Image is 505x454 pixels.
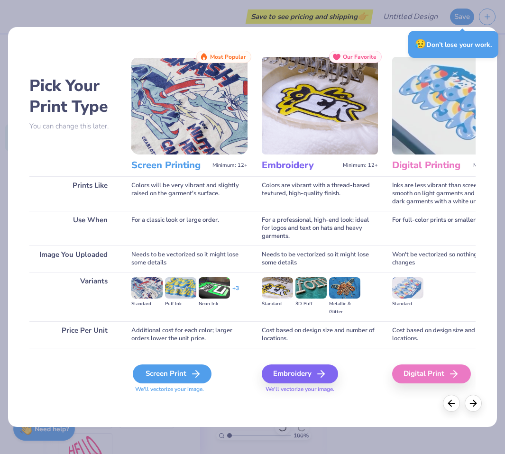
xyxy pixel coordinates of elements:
span: We'll vectorize your image. [131,385,248,393]
span: Most Popular [210,54,246,60]
img: Standard [392,277,423,298]
div: For a professional, high-end look; ideal for logos and text on hats and heavy garments. [262,211,378,245]
div: Neon Ink [199,300,230,308]
img: Neon Ink [199,277,230,298]
img: Standard [262,277,293,298]
div: Metallic & Glitter [329,300,360,316]
div: Prints Like [29,176,117,211]
img: Standard [131,277,163,298]
img: Embroidery [262,57,378,154]
p: You can change this later. [29,122,117,130]
div: Embroidery [262,364,338,383]
span: Minimum: 12+ [212,162,248,169]
div: Screen Print [133,364,211,383]
div: Cost based on design size and number of locations. [262,321,378,348]
span: Minimum: 12+ [343,162,378,169]
div: Use When [29,211,117,245]
div: Needs to be vectorized so it might lose some details [131,245,248,272]
h3: Digital Printing [392,159,469,172]
div: Price Per Unit [29,321,117,348]
h2: Pick Your Print Type [29,75,117,117]
div: Standard [262,300,293,308]
img: 3D Puff [295,277,327,298]
div: Image You Uploaded [29,245,117,272]
div: Puff Ink [165,300,196,308]
div: Standard [392,300,423,308]
div: + 3 [232,284,239,300]
div: Needs to be vectorized so it might lose some details [262,245,378,272]
div: Colors will be very vibrant and slightly raised on the garment's surface. [131,176,248,211]
img: Metallic & Glitter [329,277,360,298]
div: For a classic look or large order. [131,211,248,245]
div: 3D Puff [295,300,327,308]
img: Puff Ink [165,277,196,298]
div: Don’t lose your work. [408,31,498,58]
div: Standard [131,300,163,308]
div: Variants [29,272,117,321]
span: 😥 [415,38,426,50]
div: Additional cost for each color; larger orders lower the unit price. [131,321,248,348]
div: Colors are vibrant with a thread-based textured, high-quality finish. [262,176,378,211]
span: Our Favorite [343,54,376,60]
span: We'll vectorize your image. [262,385,378,393]
h3: Screen Printing [131,159,209,172]
h3: Embroidery [262,159,339,172]
div: Digital Print [392,364,471,383]
img: Screen Printing [131,57,248,154]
